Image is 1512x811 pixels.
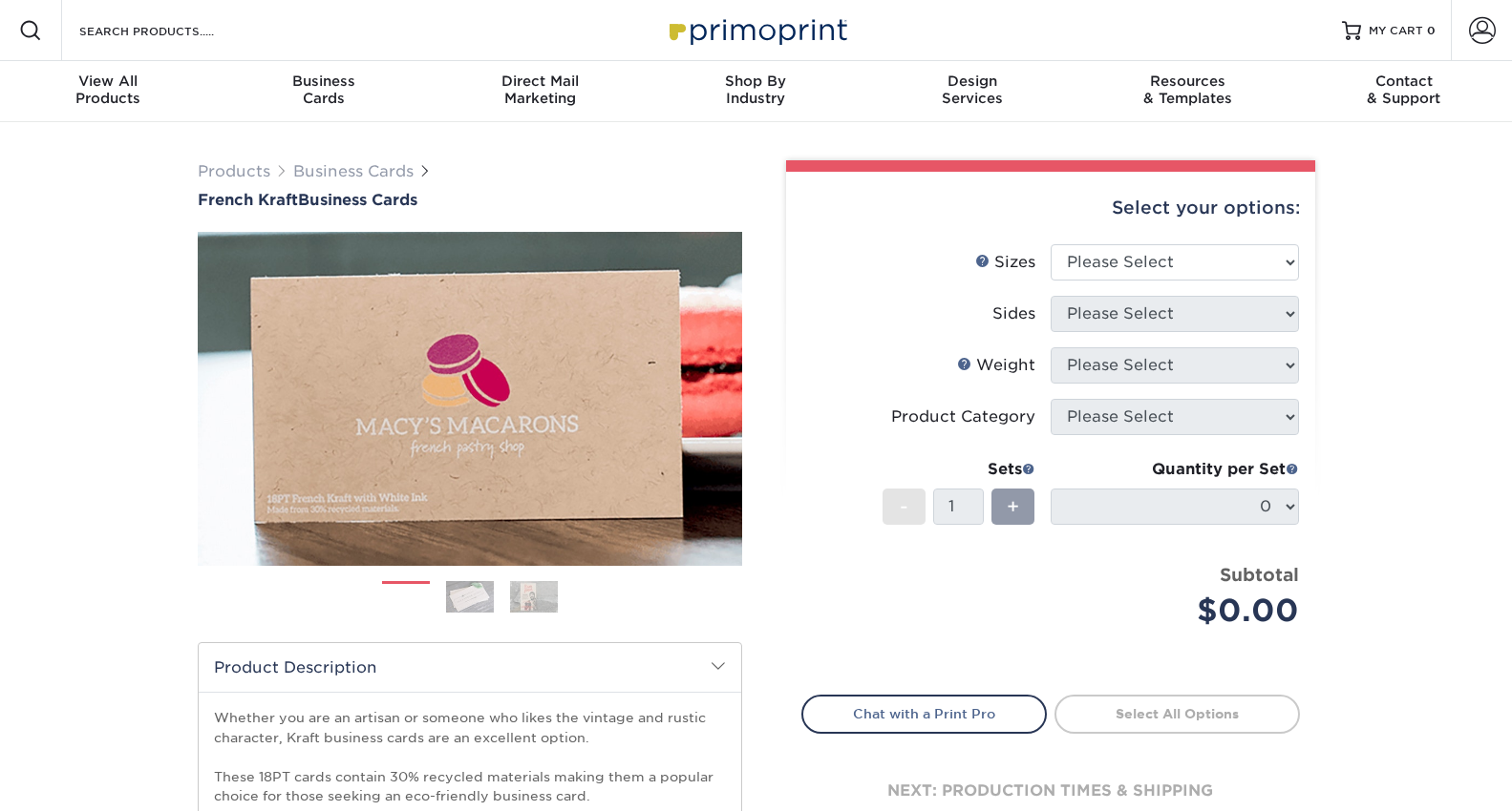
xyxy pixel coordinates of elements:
[864,61,1080,122] a: DesignServices
[648,73,863,107] div: Industry
[891,405,1035,428] div: Product Category
[198,191,742,209] a: French KraftBusiness Cards
[432,73,648,107] div: Marketing
[216,73,432,107] div: Cards
[198,191,298,209] span: French Kraft
[198,127,742,670] img: French Kraft 01
[432,73,648,90] span: Direct Mail
[1427,24,1436,37] span: 0
[199,643,741,692] h2: Product Description
[864,73,1080,107] div: Services
[77,19,264,42] input: SEARCH PRODUCTS.....
[446,580,494,613] img: Business Cards 02
[510,580,558,613] img: Business Cards 03
[648,73,863,90] span: Shop By
[432,61,648,122] a: Direct MailMarketing
[382,574,430,622] img: Business Cards 01
[975,251,1035,274] div: Sizes
[198,191,742,209] h1: Business Cards
[661,10,852,51] img: Primoprint
[992,302,1035,325] div: Sides
[1369,23,1423,39] span: MY CART
[293,162,414,180] a: Business Cards
[1296,73,1512,90] span: Contact
[900,492,908,521] span: -
[198,162,270,180] a: Products
[1051,458,1299,481] div: Quantity per Set
[216,61,432,122] a: BusinessCards
[1220,564,1299,585] strong: Subtotal
[1080,61,1296,122] a: Resources& Templates
[1065,588,1299,634] div: $0.00
[1296,61,1512,122] a: Contact& Support
[801,695,1047,733] a: Chat with a Print Pro
[1080,73,1296,107] div: & Templates
[1080,73,1296,90] span: Resources
[648,61,863,122] a: Shop ByIndustry
[801,172,1300,244] div: Select your options:
[1007,492,1019,521] span: +
[1054,695,1300,733] a: Select All Options
[216,73,432,90] span: Business
[957,354,1035,377] div: Weight
[1296,73,1512,107] div: & Support
[883,458,1035,481] div: Sets
[864,73,1080,90] span: Design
